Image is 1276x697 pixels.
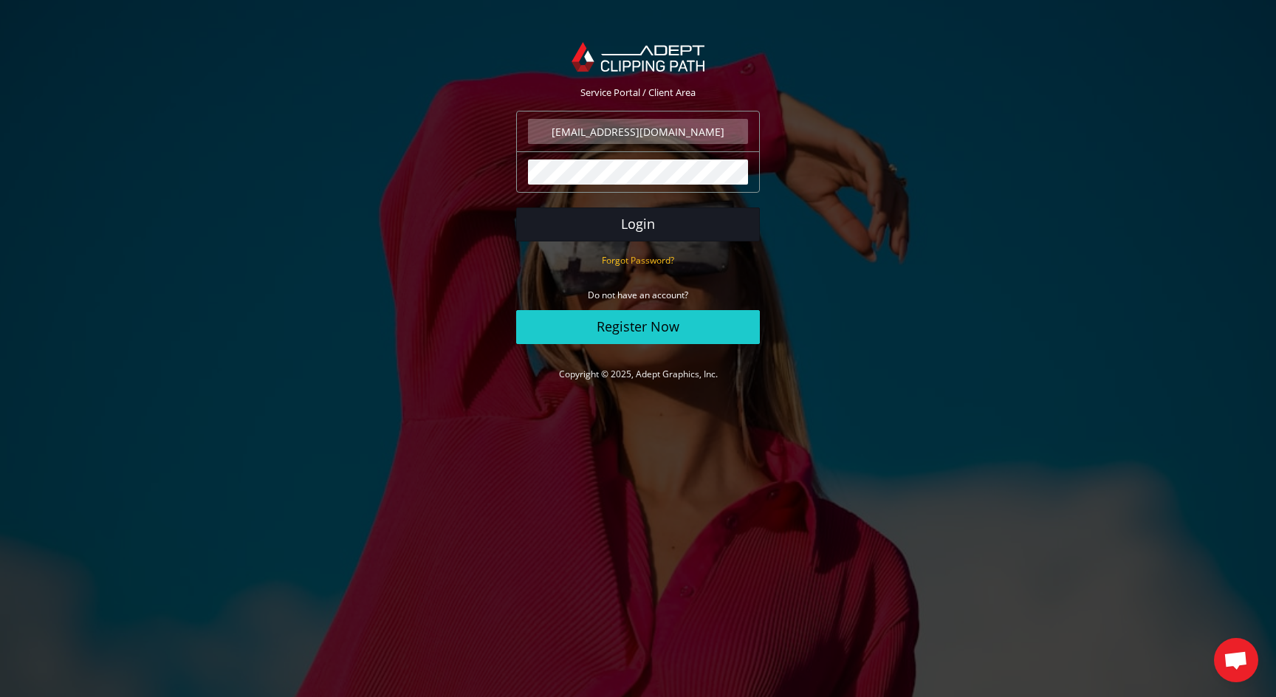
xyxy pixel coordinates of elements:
small: Do not have an account? [588,289,688,301]
input: Email Address [528,119,748,144]
a: Open de chat [1214,638,1258,682]
button: Login [516,207,760,241]
img: Adept Graphics [572,42,704,72]
a: Copyright © 2025, Adept Graphics, Inc. [559,368,718,380]
small: Forgot Password? [602,254,674,267]
a: Register Now [516,310,760,344]
span: Service Portal / Client Area [580,86,696,99]
a: Forgot Password? [602,253,674,267]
